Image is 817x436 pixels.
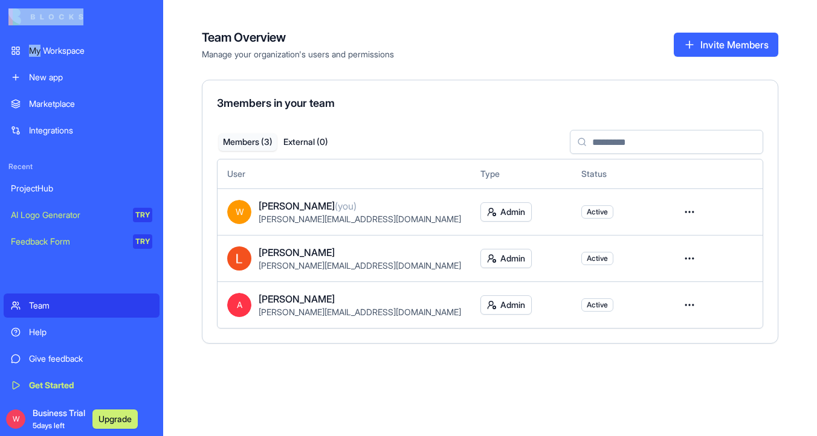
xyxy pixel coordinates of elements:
[4,347,160,371] a: Give feedback
[500,252,525,264] span: Admin
[227,200,251,224] span: W
[4,92,160,116] a: Marketplace
[11,182,152,194] div: ProjectHub
[259,307,461,317] span: [PERSON_NAME][EMAIL_ADDRESS][DOMAIN_NAME]
[29,379,152,391] div: Get Started
[674,33,778,57] button: Invite Members
[29,326,152,338] div: Help
[587,254,608,263] span: Active
[29,98,152,110] div: Marketplace
[480,249,532,268] button: Admin
[6,409,25,429] span: W
[480,202,532,222] button: Admin
[29,353,152,365] div: Give feedback
[500,206,525,218] span: Admin
[259,214,461,224] span: [PERSON_NAME][EMAIL_ADDRESS][DOMAIN_NAME]
[500,299,525,311] span: Admin
[259,245,335,260] span: [PERSON_NAME]
[218,159,471,188] th: User
[4,39,160,63] a: My Workspace
[4,118,160,143] a: Integrations
[4,162,160,172] span: Recent
[259,292,335,306] span: [PERSON_NAME]
[29,124,152,136] div: Integrations
[219,133,277,151] button: Members ( 3 )
[11,209,124,221] div: AI Logo Generator
[217,97,335,109] span: 3 members in your team
[4,320,160,344] a: Help
[92,409,138,429] button: Upgrade
[33,421,65,430] span: 5 days left
[480,295,532,315] button: Admin
[4,203,160,227] a: AI Logo GeneratorTRY
[587,207,608,217] span: Active
[8,8,83,25] img: logo
[4,176,160,200] a: ProjectHub
[29,45,152,57] div: My Workspace
[4,65,160,89] a: New app
[133,234,152,249] div: TRY
[11,236,124,248] div: Feedback Form
[227,246,251,271] img: ACg8ocL2Z8m6_MO8WGVAwYpfvqYCAEtuXUIpu6eox49Sffuu9jqpzg=s96-c
[4,229,160,254] a: Feedback FormTRY
[259,199,357,213] span: [PERSON_NAME]
[277,133,335,151] button: External ( 0 )
[335,200,357,212] span: (you)
[202,29,394,46] h4: Team Overview
[227,293,251,317] span: A
[29,300,152,312] div: Team
[133,208,152,222] div: TRY
[581,168,659,180] div: Status
[29,71,152,83] div: New app
[480,168,562,180] div: Type
[4,373,160,397] a: Get Started
[259,260,461,271] span: [PERSON_NAME][EMAIL_ADDRESS][DOMAIN_NAME]
[202,48,394,60] span: Manage your organization's users and permissions
[4,293,160,318] a: Team
[587,300,608,310] span: Active
[33,407,85,431] span: Business Trial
